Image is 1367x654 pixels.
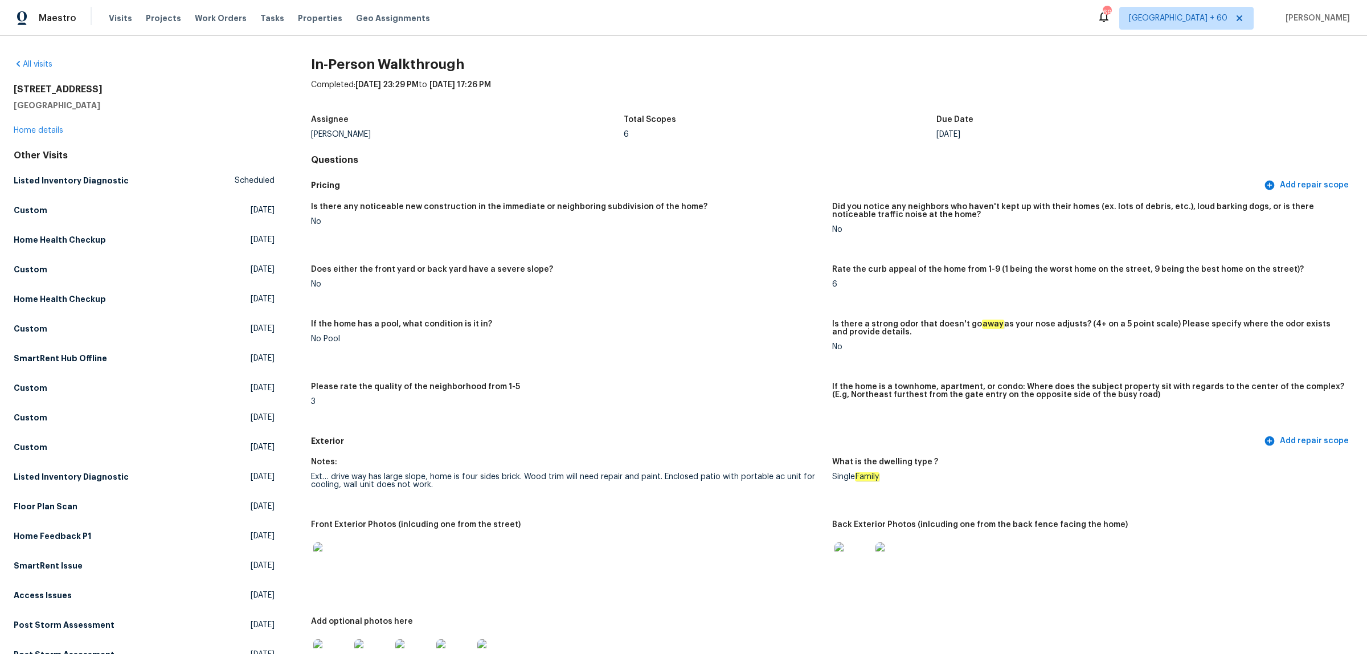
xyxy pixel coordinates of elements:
h5: [GEOGRAPHIC_DATA] [14,100,275,111]
h5: If the home is a townhome, apartment, or condo: Where does the subject property sit with regards ... [832,383,1344,399]
h5: Front Exterior Photos (inlcuding one from the street) [311,521,521,529]
em: away [982,320,1004,329]
h5: SmartRent Hub Offline [14,353,107,364]
div: 693 [1103,7,1111,18]
h5: Custom [14,264,47,275]
div: [PERSON_NAME] [311,130,624,138]
h5: Due Date [936,116,973,124]
h5: Assignee [311,116,349,124]
h5: Is there any noticeable new construction in the immediate or neighboring subdivision of the home? [311,203,707,211]
span: Projects [146,13,181,24]
span: Maestro [39,13,76,24]
a: Custom[DATE] [14,318,275,339]
h5: Custom [14,412,47,423]
a: SmartRent Hub Offline[DATE] [14,348,275,369]
span: [DATE] [251,501,275,512]
h4: Questions [311,154,1353,166]
span: [DATE] [251,590,275,601]
span: Work Orders [195,13,247,24]
h5: Custom [14,442,47,453]
span: [DATE] [251,323,275,334]
span: [DATE] [251,619,275,631]
a: Custom[DATE] [14,407,275,428]
h5: Custom [14,323,47,334]
div: 6 [624,130,936,138]
h5: Please rate the quality of the neighborhood from 1-5 [311,383,520,391]
span: Geo Assignments [356,13,430,24]
div: No Pool [311,335,823,343]
span: Properties [298,13,342,24]
h5: Home Health Checkup [14,234,106,246]
a: Post Storm Assessment[DATE] [14,615,275,635]
button: Add repair scope [1262,431,1353,452]
span: [DATE] [251,382,275,394]
span: [DATE] [251,205,275,216]
button: Add repair scope [1262,175,1353,196]
h5: Pricing [311,179,1262,191]
a: SmartRent Issue[DATE] [14,555,275,576]
h5: Notes: [311,458,337,466]
h5: Floor Plan Scan [14,501,77,512]
h5: Post Storm Assessment [14,619,114,631]
a: Custom[DATE] [14,259,275,280]
h5: Add optional photos here [311,618,413,626]
a: Home Health Checkup[DATE] [14,230,275,250]
span: [PERSON_NAME] [1281,13,1350,24]
a: Floor Plan Scan[DATE] [14,496,275,517]
span: [DATE] [251,471,275,483]
a: Listed Inventory DiagnosticScheduled [14,170,275,191]
a: Home details [14,126,63,134]
a: Custom[DATE] [14,437,275,457]
span: Add repair scope [1266,178,1349,193]
span: Add repair scope [1266,434,1349,448]
h5: Rate the curb appeal of the home from 1-9 (1 being the worst home on the street, 9 being the best... [832,265,1304,273]
div: No [311,218,823,226]
h5: SmartRent Issue [14,560,83,571]
h5: Does either the front yard or back yard have a severe slope? [311,265,553,273]
h5: Access Issues [14,590,72,601]
h5: Custom [14,382,47,394]
span: [DATE] [251,530,275,542]
h5: What is the dwelling type ? [832,458,938,466]
span: [DATE] 17:26 PM [429,81,491,89]
a: Access Issues[DATE] [14,585,275,606]
span: [DATE] [251,353,275,364]
h5: Back Exterior Photos (inlcuding one from the back fence facing the home) [832,521,1128,529]
span: [DATE] [251,412,275,423]
h5: Listed Inventory Diagnostic [14,471,129,483]
h5: Exterior [311,435,1262,447]
span: [DATE] [251,442,275,453]
em: Family [855,472,879,481]
div: Ext… drive way has large slope, home is four sides brick. Wood trim will need repair and paint. E... [311,473,823,489]
h5: Custom [14,205,47,216]
div: No [832,226,1344,234]
a: Custom[DATE] [14,378,275,398]
h5: Home Feedback P1 [14,530,91,542]
h5: Did you notice any neighbors who haven't kept up with their homes (ex. lots of debris, etc.), lou... [832,203,1344,219]
h5: Home Health Checkup [14,293,106,305]
div: [DATE] [936,130,1249,138]
span: [DATE] [251,264,275,275]
a: Custom[DATE] [14,200,275,220]
div: 3 [311,398,823,406]
a: All visits [14,60,52,68]
span: [DATE] 23:29 PM [355,81,419,89]
div: No [311,280,823,288]
span: Visits [109,13,132,24]
h2: [STREET_ADDRESS] [14,84,275,95]
div: Other Visits [14,150,275,161]
span: Scheduled [235,175,275,186]
span: Tasks [260,14,284,22]
div: Single [832,473,1344,481]
h5: Listed Inventory Diagnostic [14,175,129,186]
a: Home Feedback P1[DATE] [14,526,275,546]
div: 6 [832,280,1344,288]
h2: In-Person Walkthrough [311,59,1353,70]
a: Home Health Checkup[DATE] [14,289,275,309]
a: Listed Inventory Diagnostic[DATE] [14,467,275,487]
div: Completed: to [311,79,1353,109]
div: No [832,343,1344,351]
h5: Total Scopes [624,116,676,124]
span: [DATE] [251,560,275,571]
h5: Is there a strong odor that doesn't go as your nose adjusts? (4+ on a 5 point scale) Please speci... [832,320,1344,336]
